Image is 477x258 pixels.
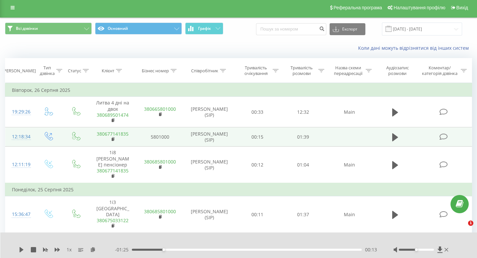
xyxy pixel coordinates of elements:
div: 15:36:47 [12,208,28,221]
button: Основний [95,23,182,34]
div: 19:29:26 [12,105,28,118]
button: Експорт [330,23,365,35]
td: 12:32 [280,97,326,127]
div: Назва схеми переадресації [332,65,364,76]
td: 00:11 [235,196,281,233]
td: 00:12 [235,147,281,183]
div: Клієнт [102,68,114,74]
a: 380675033122 [97,217,129,224]
div: Аудіозапис розмови [379,65,415,76]
span: Реферальна програма [334,5,382,10]
td: Main [326,97,373,127]
a: 380677141835 [97,167,129,174]
div: Співробітник [191,68,218,74]
div: Тип дзвінка [40,65,55,76]
div: 12:11:19 [12,158,28,171]
div: [PERSON_NAME] [2,68,36,74]
td: [PERSON_NAME] (SIP) [184,147,235,183]
span: Вихід [456,5,468,10]
input: Пошук за номером [256,23,326,35]
td: 00:33 [235,97,281,127]
div: Тривалість розмови [286,65,317,76]
td: Литва 4 дні на двох [89,97,136,127]
td: 1і3 [GEOGRAPHIC_DATA] [89,196,136,233]
td: 1і8 [PERSON_NAME] пенсіонер [89,147,136,183]
a: 380685801000 [144,208,176,215]
td: [PERSON_NAME] (SIP) [184,97,235,127]
a: 380685801000 [144,159,176,165]
iframe: Intercom notifications сообщение [344,179,477,240]
a: 380665801000 [144,106,176,112]
td: 01:04 [280,147,326,183]
td: Вівторок, 26 Серпня 2025 [5,84,472,97]
span: Графік [198,26,211,31]
span: - 01:25 [115,246,132,253]
td: 01:37 [280,196,326,233]
a: Коли дані можуть відрізнятися вiд інших систем [358,45,472,51]
td: 01:39 [280,127,326,147]
div: 12:18:34 [12,130,28,143]
span: 1 x [67,246,72,253]
span: Всі дзвінки [16,26,38,31]
span: Налаштування профілю [394,5,445,10]
td: 00:15 [235,127,281,147]
div: Коментар/категорія дзвінка [420,65,459,76]
span: 00:13 [365,246,377,253]
td: [PERSON_NAME] (SIP) [184,127,235,147]
div: Статус [68,68,81,74]
td: Main [326,196,373,233]
span: 1 [468,221,473,226]
iframe: Intercom live chat [454,221,470,236]
td: Main [326,147,373,183]
div: Accessibility label [415,248,418,251]
button: Графік [185,23,223,34]
td: [PERSON_NAME] (SIP) [184,196,235,233]
a: 380677141835 [97,131,129,137]
div: Тривалість очікування [241,65,271,76]
td: 5801000 [136,127,184,147]
button: Всі дзвінки [5,23,92,34]
td: Понеділок, 25 Серпня 2025 [5,183,472,196]
div: Accessibility label [162,248,165,251]
a: 380689501474 [97,112,129,118]
div: Бізнес номер [142,68,169,74]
